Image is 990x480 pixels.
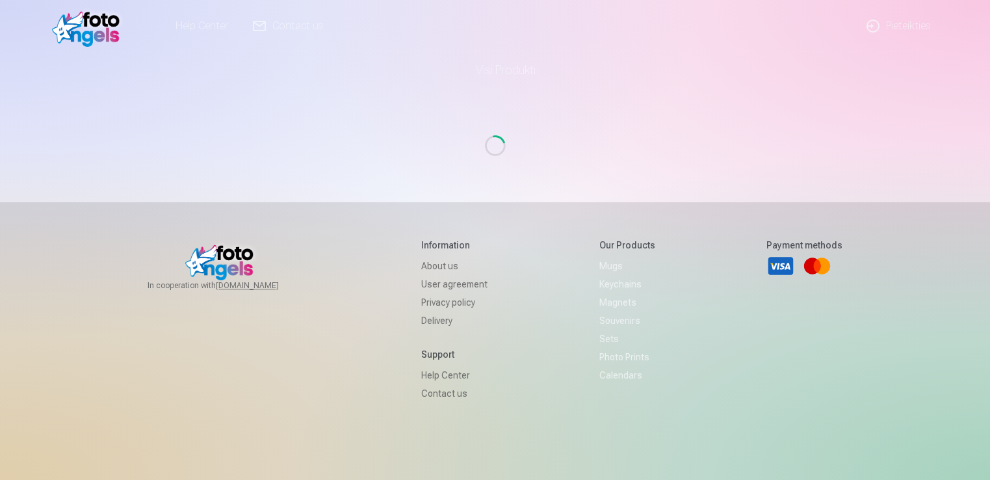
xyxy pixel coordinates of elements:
[421,366,488,384] a: Help Center
[421,384,488,403] a: Contact us
[766,252,795,280] a: Visa
[599,366,655,384] a: Calendars
[421,293,488,312] a: Privacy policy
[599,348,655,366] a: Photo prints
[599,257,655,275] a: Mugs
[216,281,279,290] font: [DOMAIN_NAME]
[421,275,488,293] a: User agreement
[148,281,216,290] font: In cooperation with
[476,61,536,79] font: Visi produkti
[52,5,127,47] img: /v1
[439,52,551,88] a: Visi produkti
[599,330,655,348] a: Sets
[216,280,310,291] a: [DOMAIN_NAME]
[766,239,842,252] h5: Payment methods
[599,312,655,330] a: Souvenirs
[599,239,655,252] h5: Our products
[421,312,488,330] a: Delivery
[803,252,831,280] a: Mastercard
[599,275,655,293] a: Keychains
[421,239,488,252] h5: Information
[599,293,655,312] a: Magnets
[421,257,488,275] a: About us
[421,348,488,361] h5: Support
